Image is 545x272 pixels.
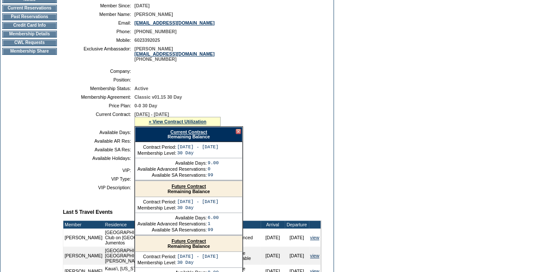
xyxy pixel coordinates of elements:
[285,247,309,265] td: [DATE]
[2,31,57,38] td: Membership Details
[261,247,285,265] td: [DATE]
[2,22,57,29] td: Credit Card Info
[208,215,219,220] td: 6.00
[2,5,57,12] td: Current Reservations
[208,227,219,232] td: 99
[104,247,231,265] td: [GEOGRAPHIC_DATA], [US_STATE] - [GEOGRAPHIC_DATA] [PERSON_NAME] 1103A
[231,247,261,265] td: Space Available
[208,221,219,226] td: 1
[63,228,104,247] td: [PERSON_NAME]
[137,260,176,265] td: Membership Level:
[66,156,131,161] td: Available Holidays:
[134,51,215,56] a: [EMAIL_ADDRESS][DOMAIN_NAME]
[66,176,131,181] td: VIP Type:
[66,3,131,8] td: Member Since:
[177,205,218,210] td: 30 Day
[66,103,131,108] td: Price Plan:
[66,20,131,25] td: Email:
[134,112,169,117] span: [DATE] - [DATE]
[310,235,319,240] a: view
[63,221,104,228] td: Member
[135,127,243,142] div: Remaining Balance
[285,228,309,247] td: [DATE]
[63,247,104,265] td: [PERSON_NAME]
[134,29,177,34] span: [PHONE_NUMBER]
[177,254,218,259] td: [DATE] - [DATE]
[2,48,57,55] td: Membership Share
[104,221,231,228] td: Residence
[137,215,207,220] td: Available Days:
[66,138,131,144] td: Available AR Res:
[208,166,219,172] td: 0
[170,129,207,134] a: Current Contract
[66,29,131,34] td: Phone:
[177,144,218,150] td: [DATE] - [DATE]
[134,103,157,108] span: 0-0 30 Day
[137,172,207,178] td: Available SA Reservations:
[66,94,131,100] td: Membership Agreement:
[66,38,131,43] td: Mobile:
[2,39,57,46] td: CWL Requests
[149,119,206,124] a: » View Contract Utilization
[137,227,207,232] td: Available SA Reservations:
[231,228,261,247] td: Advanced
[134,86,148,91] span: Active
[310,253,319,258] a: view
[231,221,261,228] td: Type
[137,144,176,150] td: Contract Period:
[137,254,176,259] td: Contract Period:
[134,38,160,43] span: 6023392025
[63,209,112,215] b: Last 5 Travel Events
[171,184,206,189] a: Future Contract
[208,172,219,178] td: 99
[104,228,231,247] td: [GEOGRAPHIC_DATA], [GEOGRAPHIC_DATA] - The Abaco Club on [GEOGRAPHIC_DATA] Jumentos
[135,181,242,197] div: Remaining Balance
[134,20,215,25] a: [EMAIL_ADDRESS][DOMAIN_NAME]
[177,199,218,204] td: [DATE] - [DATE]
[66,147,131,152] td: Available SA Res:
[261,221,285,228] td: Arrival
[66,12,131,17] td: Member Name:
[171,238,206,244] a: Future Contract
[2,13,57,20] td: Past Reservations
[66,86,131,91] td: Membership Status:
[137,160,207,166] td: Available Days:
[208,160,219,166] td: 9.00
[177,150,218,156] td: 30 Day
[66,185,131,190] td: VIP Description:
[177,260,218,265] td: 30 Day
[261,228,285,247] td: [DATE]
[66,168,131,173] td: VIP:
[66,112,131,126] td: Current Contract:
[66,77,131,82] td: Position:
[66,46,131,62] td: Exclusive Ambassador:
[285,221,309,228] td: Departure
[137,205,176,210] td: Membership Level:
[134,3,149,8] span: [DATE]
[137,150,176,156] td: Membership Level:
[134,46,215,62] span: [PERSON_NAME] [PHONE_NUMBER]
[137,166,207,172] td: Available Advanced Reservations:
[66,130,131,135] td: Available Days:
[137,199,176,204] td: Contract Period:
[134,12,173,17] span: [PERSON_NAME]
[66,69,131,74] td: Company:
[135,236,242,252] div: Remaining Balance
[134,94,182,100] span: Classic v01.15 30 Day
[137,221,207,226] td: Available Advanced Reservations:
